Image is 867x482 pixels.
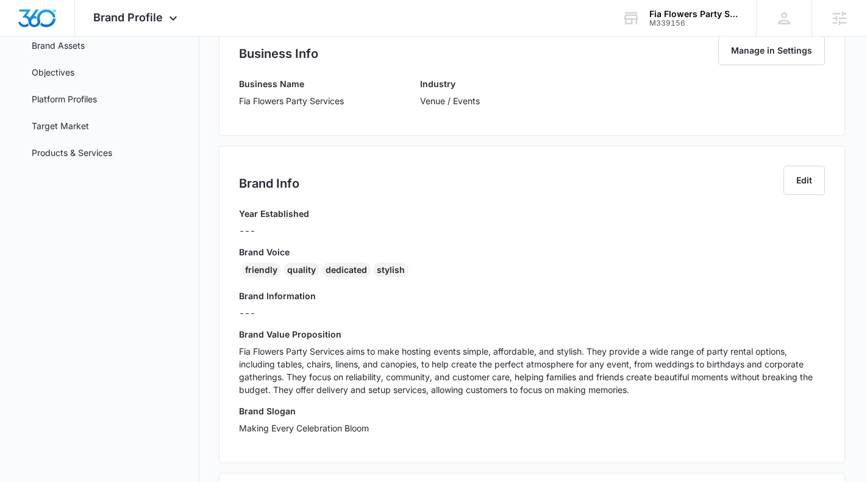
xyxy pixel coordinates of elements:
[239,94,344,107] p: Fia Flowers Party Services
[373,263,409,277] div: stylish
[239,289,826,302] h3: Brand Information
[239,246,826,258] h3: Brand Voice
[783,166,825,195] button: Edit
[239,328,826,341] h3: Brand Value Proposition
[239,207,309,220] h3: Year Established
[322,263,371,277] div: dedicated
[649,19,738,27] div: account id
[239,77,344,90] h3: Business Name
[32,39,85,52] a: Brand Assets
[284,263,319,277] div: quality
[420,94,480,107] p: Venue / Events
[32,119,89,132] a: Target Market
[32,93,97,105] a: Platform Profiles
[93,11,163,24] span: Brand Profile
[32,66,74,79] a: Objectives
[239,405,826,417] h3: Brand Slogan
[239,422,826,434] p: Making Every Celebration Bloom
[32,146,112,159] a: Products & Services
[239,307,826,319] p: ---
[241,263,281,277] div: friendly
[649,9,738,19] div: account name
[239,224,309,237] p: ---
[718,36,825,65] button: Manage in Settings
[239,174,299,193] h2: Brand Info
[239,345,826,396] p: Fia Flowers Party Services aims to make hosting events simple, affordable, and stylish. They prov...
[239,44,318,63] h2: Business Info
[420,77,480,90] h3: Industry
